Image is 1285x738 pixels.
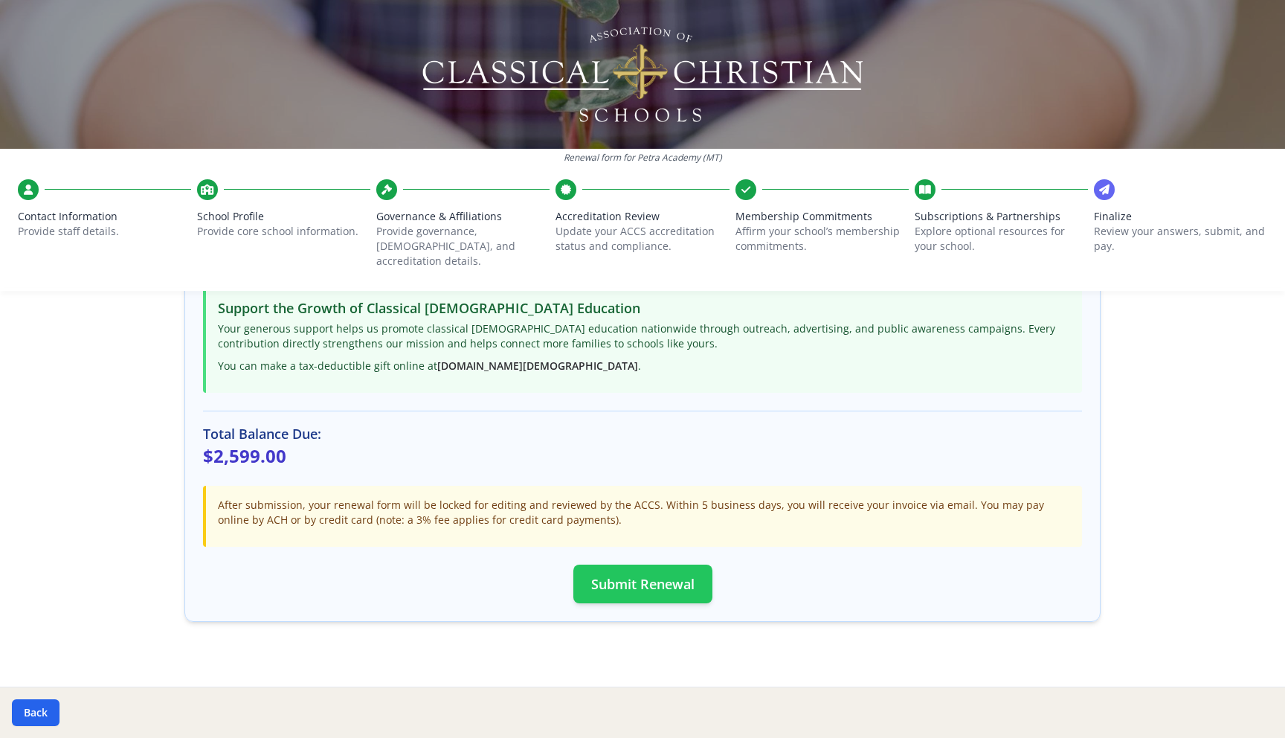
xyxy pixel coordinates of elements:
h3: Support the Growth of Classical [DEMOGRAPHIC_DATA] Education [218,298,1070,318]
button: Submit Renewal [573,565,712,603]
span: School Profile [197,209,370,224]
p: Review your answers, submit, and pay. [1094,224,1267,254]
a: [DOMAIN_NAME][DEMOGRAPHIC_DATA] [437,359,638,373]
h3: Total Balance Due: [203,423,1082,444]
p: Provide governance, [DEMOGRAPHIC_DATA], and accreditation details. [376,224,550,269]
p: Provide staff details. [18,224,191,239]
span: Governance & Affiliations [376,209,550,224]
p: After submission, your renewal form will be locked for editing and reviewed by the ACCS. Within 5... [218,498,1070,527]
img: Logo [420,22,866,126]
p: $2,599.00 [203,444,1082,468]
span: Membership Commitments [735,209,909,224]
p: Your generous support helps us promote classical [DEMOGRAPHIC_DATA] education nationwide through ... [218,321,1070,351]
p: Affirm your school’s membership commitments. [735,224,909,254]
span: Subscriptions & Partnerships [915,209,1088,224]
p: Update your ACCS accreditation status and compliance. [555,224,729,254]
p: Provide core school information. [197,224,370,239]
span: Finalize [1094,209,1267,224]
p: You can make a tax-deductible gift online at . [218,359,1070,373]
span: Accreditation Review [555,209,729,224]
p: Explore optional resources for your school. [915,224,1088,254]
span: Contact Information [18,209,191,224]
button: Back [12,699,59,726]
